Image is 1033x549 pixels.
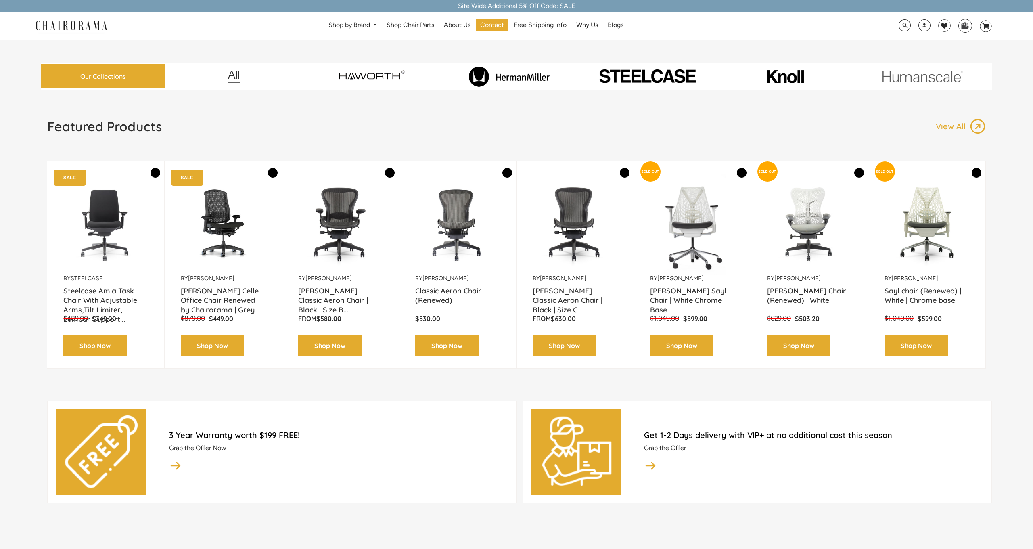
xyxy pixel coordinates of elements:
img: image_12.png [211,70,256,83]
img: image_10_1.png [749,69,822,84]
p: by [885,274,969,282]
img: image_7_14f0750b-d084-457f-979a-a1ab9f6582c4.png [315,62,428,91]
button: Add to Wishlist [854,168,864,178]
img: chairorama [31,19,112,34]
nav: DesktopNavigation [146,19,806,34]
span: Blogs [608,21,623,29]
p: by [181,274,266,282]
a: Amia Chair by chairorama.com Renewed Amia Chair chairorama.com [63,174,148,274]
a: Classic Aeron Chair (Renewed) [415,286,500,306]
a: Herman Miller Classic Aeron Chair | Black | Size C - chairorama Herman Miller Classic Aeron Chair... [533,174,617,274]
a: Contact [476,19,508,31]
a: [PERSON_NAME] [774,274,821,282]
text: SOLD-OUT [876,170,893,174]
a: Herman Miller Classic Aeron Chair | Black | Size B (Renewed) - chairorama Herman Miller Classic A... [298,174,383,274]
img: image_14.png [169,459,182,472]
span: Contact [480,21,504,29]
img: PHOTO-2024-07-09-00-53-10-removebg-preview.png [581,67,714,86]
p: From [298,314,383,323]
span: $1,049.00 [885,314,914,322]
button: Add to Wishlist [385,168,395,178]
p: by [415,274,500,282]
button: Add to Wishlist [620,168,629,178]
a: [PERSON_NAME] [892,274,938,282]
button: Add to Wishlist [268,168,278,178]
img: WhatsApp_Image_2024-07-12_at_16.23.01.webp [959,19,971,31]
a: [PERSON_NAME] Sayl Chair | White Chrome Base [650,286,735,306]
a: [PERSON_NAME] [422,274,469,282]
img: Herman Miller Classic Aeron Chair | Black | Size B (Renewed) - chairorama [298,174,383,274]
a: Shop Now [650,335,713,356]
span: $489.00 [63,314,88,322]
p: From [533,314,617,323]
a: Shop Now [533,335,596,356]
span: $349.00 [92,314,116,323]
a: [PERSON_NAME] Classic Aeron Chair | Black | Size C [533,286,617,306]
img: Herman Miller Classic Aeron Chair | Black | Size C - chairorama [533,174,617,274]
a: [PERSON_NAME] [305,274,352,282]
span: $503.20 [795,314,820,323]
text: SOLD-OUT [759,170,776,174]
a: Shop by Brand [324,19,381,31]
a: [PERSON_NAME] Celle Office Chair Renewed by Chairorama | Grey [181,286,266,306]
span: $530.00 [415,314,440,323]
a: Sayl chair (Renewed) | White | Chrome base | [885,286,969,306]
h2: 3 Year Warranty worth $199 FREE! [169,430,508,440]
button: Add to Wishlist [737,168,747,178]
a: [PERSON_NAME] Classic Aeron Chair | Black | Size B... [298,286,383,306]
a: Shop Now [415,335,479,356]
button: Add to Wishlist [972,168,981,178]
img: Herman Miller Celle Office Chair Renewed by Chairorama | Grey - chairorama [181,174,266,274]
a: View All [936,118,986,134]
h1: Featured Products [47,118,162,134]
a: About Us [440,19,475,31]
a: [PERSON_NAME] [188,274,234,282]
img: image_8_173eb7e0-7579-41b4-bc8e-4ba0b8ba93e8.png [453,66,566,87]
span: $629.00 [767,314,791,322]
img: image_14.png [644,459,657,472]
a: Sayl chair (Renewed) | White | Chrome base | - chairorama Sayl chair (Renewed) | White | Chrome b... [885,174,969,274]
p: by [533,274,617,282]
a: Shop Now [181,335,244,356]
a: Herman Miller Celle Office Chair Renewed by Chairorama | Grey - chairorama Herman Miller Celle Of... [181,174,266,274]
a: Our Collections [41,64,165,89]
span: Shop Chair Parts [387,21,434,29]
span: Why Us [576,21,598,29]
span: $599.00 [918,314,942,323]
text: SOLD-OUT [641,170,659,174]
span: $449.00 [209,314,233,323]
img: Herman Miller Sayl Chair | White Chrome Base - chairorama [650,174,735,274]
p: Grab the Offer [644,444,983,453]
text: SALE [63,175,76,180]
a: Classic Aeron Chair (Renewed) - chairorama Classic Aeron Chair (Renewed) - chairorama [415,174,500,274]
span: $879.00 [181,314,205,322]
a: Blogs [604,19,627,31]
span: $580.00 [316,314,341,323]
span: About Us [444,21,470,29]
a: [PERSON_NAME] [657,274,704,282]
p: by [298,274,383,282]
button: Add to Wishlist [502,168,512,178]
p: View All [936,121,970,132]
p: by [650,274,735,282]
a: Shop Now [63,335,127,356]
span: $630.00 [551,314,576,323]
img: Amia Chair by chairorama.com [63,174,148,274]
img: image_13.png [970,118,986,134]
a: Steelcase Amia Task Chair With Adjustable Arms,Tilt Limiter, Lumbar Support... [63,286,148,306]
a: Shop Now [767,335,830,356]
img: free.png [65,415,138,488]
a: Featured Products [47,118,162,141]
a: [PERSON_NAME] [540,274,586,282]
a: Shop Chair Parts [383,19,438,31]
button: Add to Wishlist [151,168,160,178]
a: Shop Now [885,335,948,356]
text: SALE [181,175,193,180]
img: Classic Aeron Chair (Renewed) - chairorama [415,174,500,274]
a: Shop Now [298,335,362,356]
span: Free Shipping Info [514,21,567,29]
h2: Get 1-2 Days delivery with VIP+ at no additional cost this season [644,430,983,440]
a: Why Us [572,19,602,31]
a: Steelcase [71,274,103,282]
a: Herman Miller Sayl Chair | White Chrome Base - chairorama Herman Miller Sayl Chair | White Chrome... [650,174,735,274]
